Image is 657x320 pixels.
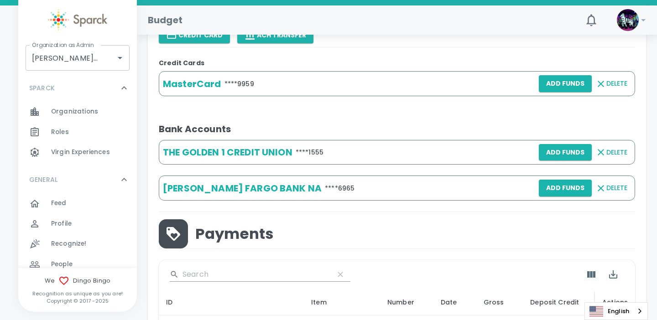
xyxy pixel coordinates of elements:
span: Delete [606,78,627,89]
div: Item [311,297,373,308]
span: Recognize! [51,239,87,248]
div: Language [584,302,648,320]
p: Copyright © 2017 - 2025 [18,297,137,305]
div: Deposit Credit [530,297,591,308]
b: Bank Accounts [159,123,231,135]
div: Gross [484,297,516,308]
div: ID [166,297,297,308]
span: Delete [606,147,627,158]
span: People [51,260,73,269]
button: Add Funds [539,75,592,92]
h6: [PERSON_NAME] FARGO BANK NA [163,181,322,196]
a: People [18,254,137,274]
button: Show Columns [580,263,602,285]
div: SPARCK [18,74,137,102]
button: Delete [592,144,631,161]
button: Export [602,263,624,285]
a: Sparck logo [18,9,137,31]
b: Credit Cards [159,58,204,67]
span: Organizations [51,107,98,116]
button: Add Funds [539,144,592,161]
div: Date [441,297,469,308]
span: Delete [606,182,627,194]
span: Virgin Experiences [51,148,110,157]
svg: Search [170,270,179,279]
a: Virgin Experiences [18,142,137,162]
span: Payments [195,225,273,243]
img: Picture of Sparck [617,9,639,31]
a: Recognize! [18,234,137,254]
span: Profile [51,219,72,228]
a: Feed [18,193,137,213]
a: Roles [18,122,137,142]
button: Delete [592,75,631,92]
h1: Budget [148,13,182,27]
a: English [585,303,647,320]
div: GENERAL [18,166,137,193]
a: Profile [18,214,137,234]
span: Roles [51,128,69,137]
input: Search [182,267,327,282]
p: Recognition as unique as you are! [18,290,137,297]
aside: Language selected: English [584,302,648,320]
h6: MasterCard [163,77,221,91]
button: Credit Card [159,27,230,44]
div: SPARCK [18,102,137,166]
span: Feed [51,199,67,208]
p: GENERAL [29,175,57,184]
h6: THE GOLDEN 1 CREDIT UNION [163,145,292,160]
button: ACH Transfer [237,27,313,44]
button: Open [114,52,126,64]
button: Delete [592,180,631,196]
div: Number [387,297,426,308]
a: Organizations [18,102,137,122]
span: We Dingo Bingo [18,275,137,286]
button: Add Funds [539,180,592,196]
p: SPARCK [29,83,55,93]
img: Sparck logo [48,9,107,31]
label: Organization as Admin [32,41,94,49]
